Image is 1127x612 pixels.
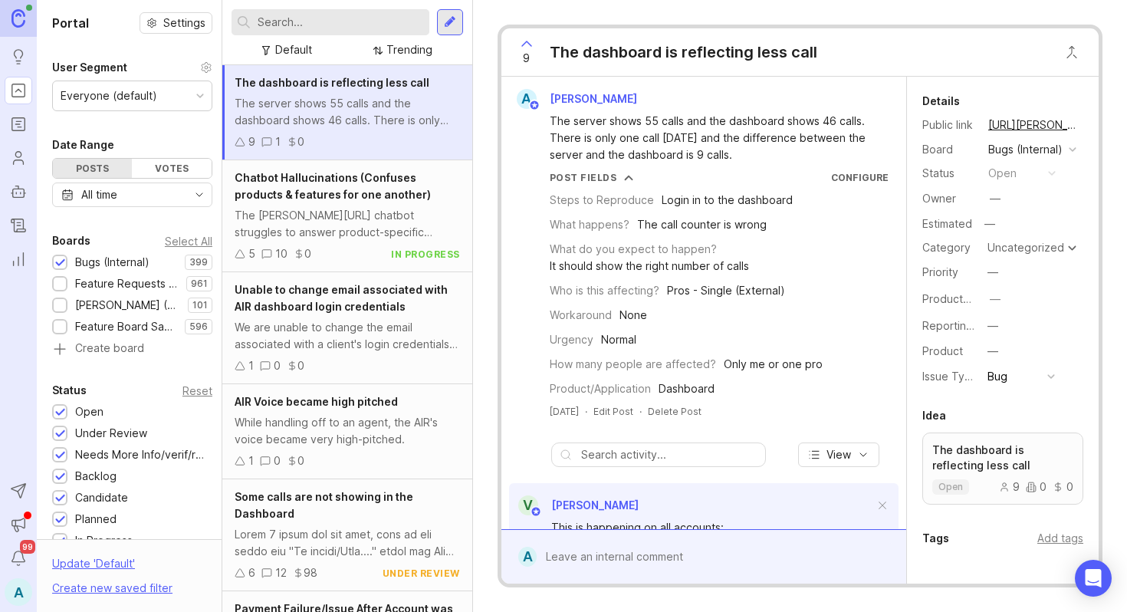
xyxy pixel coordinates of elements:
p: 961 [191,278,208,290]
input: Search... [258,14,423,31]
div: open [988,165,1017,182]
a: Some calls are not showing in the DashboardLorem 7 ipsum dol sit amet, cons ad eli seddo eiu "Te ... [222,479,472,591]
input: Search activity... [581,446,757,463]
a: [DATE] [550,405,579,418]
label: Reporting Team [922,319,1004,332]
div: 1 [275,133,281,150]
a: Settings [140,12,212,34]
button: A [5,578,32,606]
button: Close button [1056,37,1087,67]
div: None [619,307,647,324]
svg: toggle icon [187,189,212,201]
div: 0 [1026,482,1046,492]
div: Public link [922,117,976,133]
div: This is happening on all accounts: [551,519,874,536]
div: Details [922,92,960,110]
div: — [987,343,998,360]
div: · [585,405,587,418]
div: Uncategorized [987,242,1064,253]
div: Login in to the dashboard [662,192,793,209]
div: The server shows 55 calls and the dashboard shows 46 calls. There is only one call [DATE] and the... [235,95,460,129]
div: 10 [275,245,287,262]
div: 0 [274,452,281,469]
span: Settings [163,15,205,31]
a: The dashboard is reflecting less callThe server shows 55 calls and the dashboard shows 46 calls. ... [222,65,472,160]
div: Needs More Info/verif/repro [75,446,205,463]
a: Changelog [5,212,32,239]
div: Status [52,381,87,400]
div: Backlog [75,468,117,485]
div: Everyone (default) [61,87,157,104]
div: Add tags [1037,530,1083,547]
a: Portal [5,77,32,104]
div: Open [75,403,103,420]
div: Post Fields [550,171,617,184]
div: Steps to Reproduce [550,192,654,209]
div: 1 [248,452,254,469]
a: AIR Voice became high pitchedWhile handling off to an agent, the AIR's voice became very high-pit... [222,384,472,479]
a: Unable to change email associated with AIR dashboard login credentialsWe are unable to change the... [222,272,472,384]
div: 0 [1053,482,1073,492]
div: Posts [53,159,132,178]
div: The server shows 55 calls and the dashboard shows 46 calls. There is only one call [DATE] and the... [550,113,876,163]
div: under review [383,567,460,580]
h1: Portal [52,14,89,32]
p: open [938,481,963,493]
a: Users [5,144,32,172]
div: Workaround [550,307,612,324]
div: The [PERSON_NAME][URL] chatbot struggles to answer product-specific questions. It often confuses ... [235,207,460,241]
div: 0 [297,452,304,469]
div: Create new saved filter [52,580,172,597]
div: Product/Application [550,380,651,397]
a: A[PERSON_NAME] [508,89,649,109]
div: · [639,405,642,418]
div: 6 [248,564,255,581]
div: Owner [922,190,976,207]
a: Autopilot [5,178,32,206]
div: — [980,214,1000,234]
div: Edit Post [593,405,633,418]
div: Under Review [75,425,147,442]
a: [URL][PERSON_NAME] [984,115,1083,135]
div: Date Range [52,136,114,154]
div: — [987,318,998,334]
div: 0 [274,357,281,374]
a: Reporting [5,245,32,273]
div: Normal [601,331,636,348]
div: Planned [75,511,117,528]
div: 1 [248,357,254,374]
p: 399 [189,256,208,268]
div: in progress [391,248,460,261]
a: Create board [52,343,212,357]
div: Votes [132,159,211,178]
div: Pros - Single (External) [667,282,785,299]
div: Open Intercom Messenger [1075,560,1112,597]
div: Urgency [550,331,593,348]
div: The dashboard is reflecting less call [550,41,817,63]
div: Trending [386,41,432,58]
div: In Progress [75,532,133,549]
div: 0 [297,357,304,374]
div: What happens? [550,216,629,233]
div: — [987,264,998,281]
button: Post Fields [550,171,634,184]
div: Candidate [75,489,128,506]
div: Bugs (Internal) [988,141,1063,158]
div: Update ' Default ' [52,555,135,580]
img: member badge [528,100,540,111]
label: Priority [922,265,958,278]
span: View [826,447,851,462]
div: Feature Board Sandbox [DATE] [75,318,177,335]
img: member badge [530,506,541,518]
div: V [518,495,538,515]
div: 98 [304,564,317,581]
div: Idea [922,406,946,425]
div: Delete Post [648,405,701,418]
span: [PERSON_NAME] [551,498,639,512]
div: Only me or one pro [724,356,823,373]
div: What do you expect to happen? [550,241,717,258]
div: Bugs (Internal) [75,254,149,271]
a: Roadmaps [5,110,32,138]
div: User Segment [52,58,127,77]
